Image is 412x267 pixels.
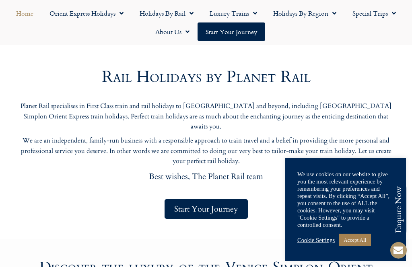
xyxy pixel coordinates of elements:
[4,4,408,41] nav: Menu
[147,22,198,41] a: About Us
[202,4,265,22] a: Luxury Trains
[20,101,392,132] p: Planet Rail specialises in First Class train and rail holidays to [GEOGRAPHIC_DATA] and beyond, i...
[297,236,335,244] a: Cookie Settings
[297,171,394,228] div: We use cookies on our website to give you the most relevant experience by remembering your prefer...
[165,199,248,219] a: Start Your Journey
[20,69,392,85] h2: Rail Holidays by Planet Rail
[41,4,132,22] a: Orient Express Holidays
[20,136,392,167] p: We are an independent, family-run business with a responsible approach to train travel and a beli...
[132,4,202,22] a: Holidays by Rail
[174,204,238,214] span: Start Your Journey
[265,4,344,22] a: Holidays by Region
[149,171,263,182] span: Best wishes, The Planet Rail team
[339,234,371,246] a: Accept All
[8,4,41,22] a: Home
[344,4,404,22] a: Special Trips
[198,22,265,41] a: Start your Journey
